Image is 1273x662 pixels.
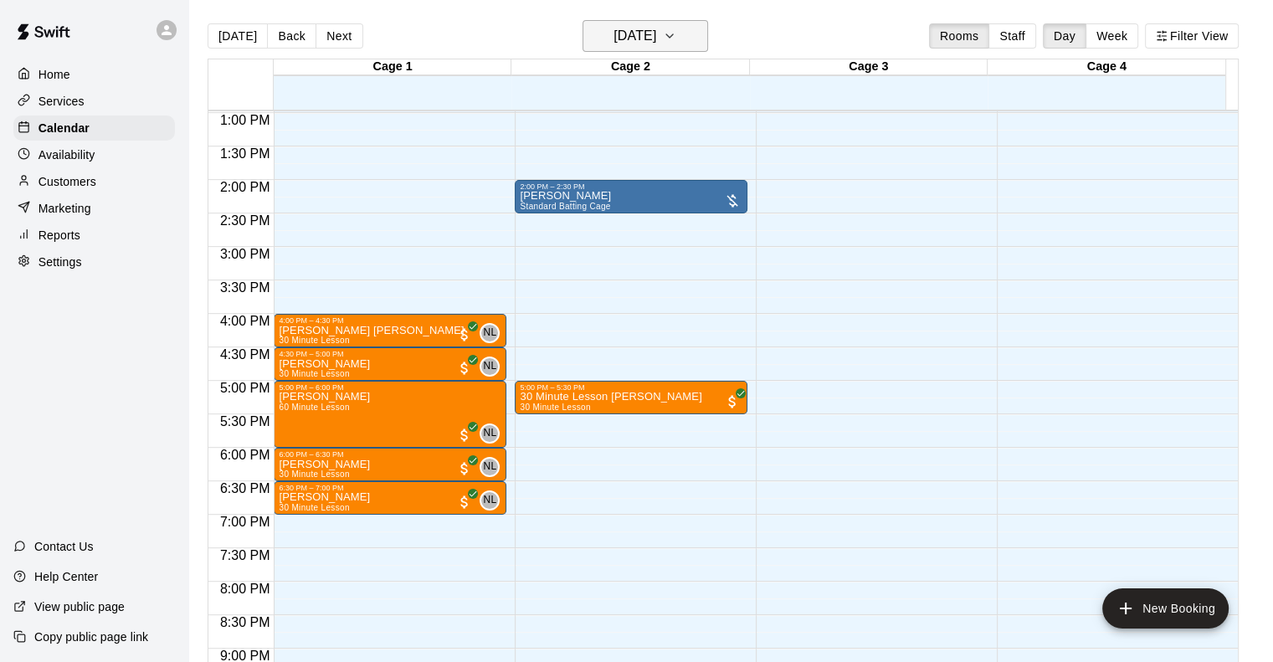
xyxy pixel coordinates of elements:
[1102,588,1229,629] button: add
[486,457,500,477] span: Nic Luc
[216,448,275,462] span: 6:00 PM
[216,146,275,161] span: 1:30 PM
[1145,23,1239,49] button: Filter View
[13,196,175,221] a: Marketing
[456,494,473,511] span: All customers have paid
[1043,23,1086,49] button: Day
[274,347,506,381] div: 4:30 PM – 5:00 PM: 30 Minute Lesson
[38,200,91,217] p: Marketing
[13,115,175,141] a: Calendar
[515,180,747,213] div: 2:00 PM – 2:30 PM: Standard Batting Cage
[38,227,80,244] p: Reports
[520,383,742,392] div: 5:00 PM – 5:30 PM
[34,629,148,645] p: Copy public page link
[38,173,96,190] p: Customers
[483,358,496,375] span: NL
[483,325,496,341] span: NL
[216,381,275,395] span: 5:00 PM
[520,202,610,211] span: Standard Batting Cage
[279,503,349,512] span: 30 Minute Lesson
[34,598,125,615] p: View public page
[216,515,275,529] span: 7:00 PM
[13,169,175,194] a: Customers
[216,347,275,362] span: 4:30 PM
[38,254,82,270] p: Settings
[724,393,741,410] span: All customers have paid
[279,470,349,479] span: 30 Minute Lesson
[483,459,496,475] span: NL
[456,326,473,343] span: All customers have paid
[988,23,1036,49] button: Staff
[279,350,501,358] div: 4:30 PM – 5:00 PM
[13,142,175,167] a: Availability
[750,59,988,75] div: Cage 3
[274,314,506,347] div: 4:00 PM – 4:30 PM: 30 Minute Lesson
[216,180,275,194] span: 2:00 PM
[613,24,656,48] h6: [DATE]
[274,481,506,515] div: 6:30 PM – 7:00 PM: 30 Minute Lesson
[456,427,473,444] span: All customers have paid
[267,23,316,49] button: Back
[216,414,275,429] span: 5:30 PM
[456,460,473,477] span: All customers have paid
[208,23,268,49] button: [DATE]
[216,548,275,562] span: 7:30 PM
[216,615,275,629] span: 8:30 PM
[511,59,749,75] div: Cage 2
[480,423,500,444] div: Nic Luc
[486,323,500,343] span: Nic Luc
[13,223,175,248] a: Reports
[38,146,95,163] p: Availability
[279,316,501,325] div: 4:00 PM – 4:30 PM
[13,249,175,275] a: Settings
[279,369,349,378] span: 30 Minute Lesson
[279,336,349,345] span: 30 Minute Lesson
[515,381,747,414] div: 5:00 PM – 5:30 PM: 30 Minute Lesson mike p
[486,357,500,377] span: Nic Luc
[216,280,275,295] span: 3:30 PM
[216,113,275,127] span: 1:00 PM
[583,20,708,52] button: [DATE]
[520,403,590,412] span: 30 Minute Lesson
[520,182,742,191] div: 2:00 PM – 2:30 PM
[34,538,94,555] p: Contact Us
[274,59,511,75] div: Cage 1
[988,59,1225,75] div: Cage 4
[216,247,275,261] span: 3:00 PM
[279,403,349,412] span: 60 Minute Lesson
[216,481,275,495] span: 6:30 PM
[216,213,275,228] span: 2:30 PM
[38,93,85,110] p: Services
[1086,23,1138,49] button: Week
[929,23,989,49] button: Rooms
[480,323,500,343] div: Nic Luc
[38,120,90,136] p: Calendar
[38,66,70,83] p: Home
[316,23,362,49] button: Next
[274,381,506,448] div: 5:00 PM – 6:00 PM: 60 Minute Lesson
[456,360,473,377] span: All customers have paid
[480,490,500,511] div: Nic Luc
[279,450,501,459] div: 6:00 PM – 6:30 PM
[34,568,98,585] p: Help Center
[216,582,275,596] span: 8:00 PM
[483,425,496,442] span: NL
[279,383,501,392] div: 5:00 PM – 6:00 PM
[486,423,500,444] span: Nic Luc
[480,457,500,477] div: Nic Luc
[13,62,175,87] a: Home
[216,314,275,328] span: 4:00 PM
[486,490,500,511] span: Nic Luc
[13,89,175,114] a: Services
[279,484,501,492] div: 6:30 PM – 7:00 PM
[483,492,496,509] span: NL
[274,448,506,481] div: 6:00 PM – 6:30 PM: 30 Minute Lesson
